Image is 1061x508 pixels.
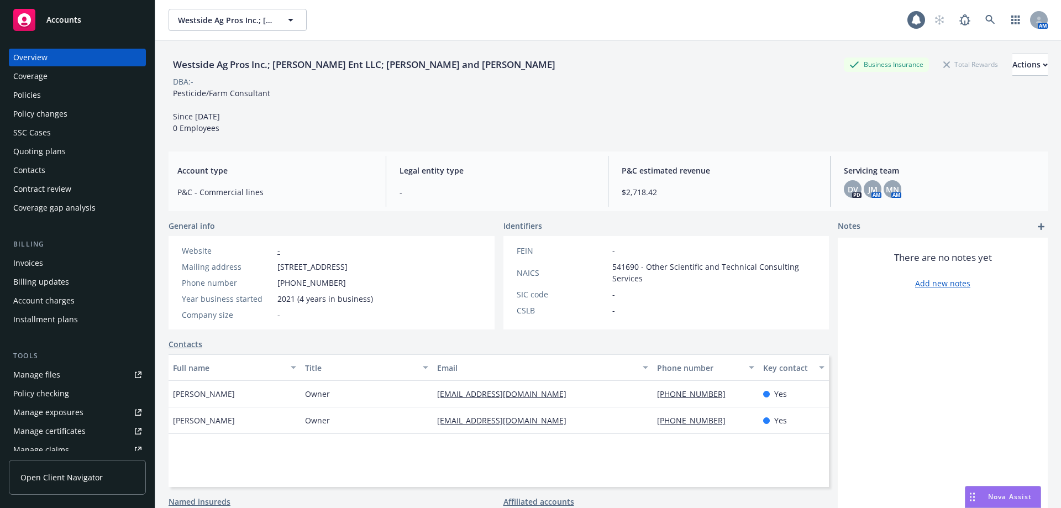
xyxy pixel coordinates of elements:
div: SSC Cases [13,124,51,142]
div: Invoices [13,254,43,272]
a: Policies [9,86,146,104]
div: NAICS [517,267,608,279]
span: MN [886,184,899,195]
a: Overview [9,49,146,66]
span: Manage exposures [9,404,146,421]
a: Report a Bug [954,9,976,31]
span: JM [868,184,878,195]
div: CSLB [517,305,608,316]
span: $2,718.42 [622,186,817,198]
a: Manage claims [9,441,146,459]
div: Key contact [763,362,812,374]
div: Coverage gap analysis [13,199,96,217]
a: Policy changes [9,105,146,123]
span: [PERSON_NAME] [173,415,235,426]
span: Open Client Navigator [20,472,103,483]
span: There are no notes yet [894,251,992,264]
div: Phone number [182,277,273,289]
div: Manage certificates [13,422,86,440]
a: Switch app [1005,9,1027,31]
button: Full name [169,354,301,381]
span: [PERSON_NAME] [173,388,235,400]
a: Contacts [169,338,202,350]
div: Email [437,362,636,374]
a: Policy checking [9,385,146,402]
div: FEIN [517,245,608,256]
div: Title [305,362,416,374]
a: add [1034,220,1048,233]
div: Contacts [13,161,45,179]
button: Email [433,354,653,381]
button: Title [301,354,433,381]
a: Start snowing [928,9,950,31]
div: SIC code [517,289,608,300]
span: Pesticide/Farm Consultant Since [DATE] 0 Employees [173,88,270,133]
a: Coverage [9,67,146,85]
span: Westside Ag Pros Inc.; [PERSON_NAME] Ent LLC; [PERSON_NAME] and [PERSON_NAME] [178,14,274,26]
span: Nova Assist [988,492,1032,501]
a: [EMAIL_ADDRESS][DOMAIN_NAME] [437,415,575,426]
a: Coverage gap analysis [9,199,146,217]
a: SSC Cases [9,124,146,142]
a: Accounts [9,4,146,35]
div: Drag to move [965,486,979,507]
span: P&C estimated revenue [622,165,817,176]
span: General info [169,220,215,232]
div: Installment plans [13,311,78,328]
div: Policy checking [13,385,69,402]
div: Contract review [13,180,71,198]
span: 541690 - Other Scientific and Technical Consulting Services [612,261,816,284]
span: Accounts [46,15,81,24]
a: Named insureds [169,496,230,507]
div: Full name [173,362,284,374]
div: Quoting plans [13,143,66,160]
span: 2021 (4 years in business) [277,293,373,305]
span: Yes [774,388,787,400]
span: - [612,305,615,316]
div: DBA: - [173,76,193,87]
div: Phone number [657,362,742,374]
div: Manage files [13,366,60,384]
a: Account charges [9,292,146,310]
span: [PHONE_NUMBER] [277,277,346,289]
span: - [277,309,280,321]
a: Search [979,9,1001,31]
button: Nova Assist [965,486,1041,508]
div: Coverage [13,67,48,85]
a: Invoices [9,254,146,272]
div: Manage claims [13,441,69,459]
span: - [612,245,615,256]
div: Mailing address [182,261,273,273]
span: Notes [838,220,860,233]
a: Quoting plans [9,143,146,160]
div: Billing updates [13,273,69,291]
div: Tools [9,350,146,362]
span: DV [848,184,858,195]
span: Identifiers [503,220,542,232]
div: Year business started [182,293,273,305]
a: - [277,245,280,256]
button: Actions [1012,54,1048,76]
a: Contract review [9,180,146,198]
a: [EMAIL_ADDRESS][DOMAIN_NAME] [437,389,575,399]
div: Actions [1012,54,1048,75]
a: Installment plans [9,311,146,328]
a: Contacts [9,161,146,179]
div: Policies [13,86,41,104]
span: - [612,289,615,300]
a: Add new notes [915,277,970,289]
div: Account charges [13,292,75,310]
span: - [400,186,595,198]
span: Owner [305,388,330,400]
a: Manage certificates [9,422,146,440]
span: Account type [177,165,372,176]
div: Overview [13,49,48,66]
span: Owner [305,415,330,426]
div: Policy changes [13,105,67,123]
a: Billing updates [9,273,146,291]
button: Westside Ag Pros Inc.; [PERSON_NAME] Ent LLC; [PERSON_NAME] and [PERSON_NAME] [169,9,307,31]
span: [STREET_ADDRESS] [277,261,348,273]
a: Affiliated accounts [503,496,574,507]
span: P&C - Commercial lines [177,186,372,198]
a: Manage files [9,366,146,384]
